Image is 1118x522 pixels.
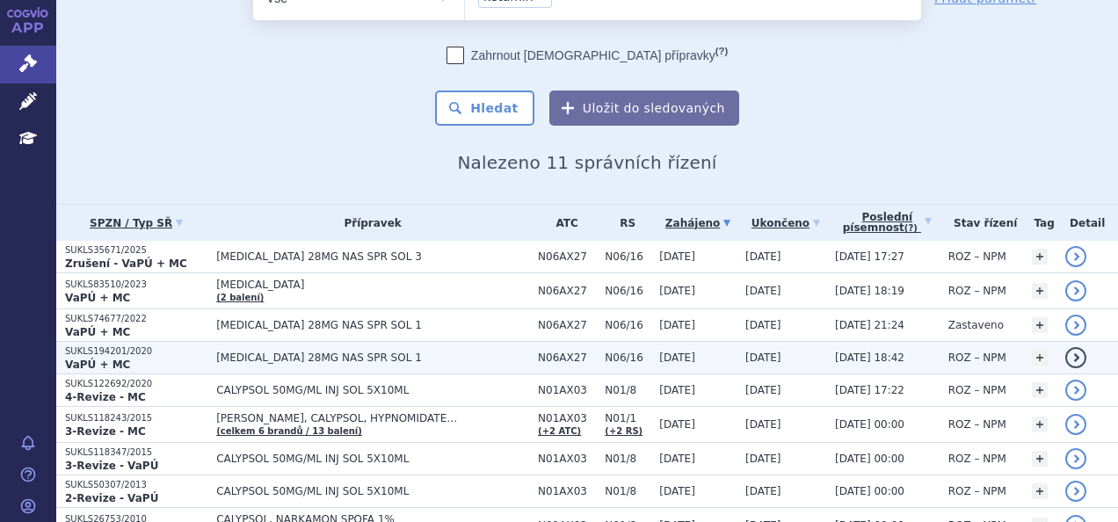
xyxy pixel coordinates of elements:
span: N01/1 [605,412,650,424]
span: [DATE] [659,453,695,465]
span: [DATE] [659,384,695,396]
strong: 4-Revize - MC [65,391,146,403]
span: [MEDICAL_DATA] 28MG NAS SPR SOL 1 [216,352,529,364]
strong: VaPÚ + MC [65,292,130,304]
a: (+2 RS) [605,426,642,436]
span: [PERSON_NAME], CALYPSOL, HYPNOMIDATE… [216,412,529,424]
span: [DATE] [659,285,695,297]
span: N06AX27 [538,285,596,297]
span: [DATE] 00:00 [835,418,904,431]
span: [DATE] [659,418,695,431]
a: Ukončeno [745,211,826,236]
a: + [1032,483,1048,499]
a: + [1032,417,1048,432]
p: SUKLS83510/2023 [65,279,207,291]
span: [MEDICAL_DATA] 28MG NAS SPR SOL 1 [216,319,529,331]
span: [MEDICAL_DATA] 28MG NAS SPR SOL 3 [216,250,529,263]
p: SUKLS74677/2022 [65,313,207,325]
span: [DATE] [745,418,781,431]
span: N06AX27 [538,250,596,263]
span: [DATE] 00:00 [835,453,904,465]
span: N01AX03 [538,485,596,497]
a: detail [1065,280,1086,301]
span: N06/16 [605,285,650,297]
button: Uložit do sledovaných [549,91,739,126]
span: [DATE] [659,319,695,331]
span: ROZ – NPM [948,384,1006,396]
span: ROZ – NPM [948,285,1006,297]
span: [DATE] [745,384,781,396]
span: [DATE] 18:42 [835,352,904,364]
a: detail [1065,246,1086,267]
a: + [1032,283,1048,299]
span: N01/8 [605,485,650,497]
p: SUKLS50307/2013 [65,479,207,491]
span: [DATE] 18:19 [835,285,904,297]
a: detail [1065,448,1086,469]
span: [DATE] [745,285,781,297]
span: ROZ – NPM [948,485,1006,497]
span: [DATE] [745,485,781,497]
p: SUKLS118347/2015 [65,446,207,459]
span: ROZ – NPM [948,250,1006,263]
span: ROZ – NPM [948,453,1006,465]
span: N06/16 [605,352,650,364]
label: Zahrnout [DEMOGRAPHIC_DATA] přípravky [446,47,728,64]
span: [DATE] [659,352,695,364]
span: N06AX27 [538,352,596,364]
a: + [1032,382,1048,398]
p: SUKLS118243/2015 [65,412,207,424]
th: RS [596,205,650,241]
strong: Zrušení - VaPÚ + MC [65,257,187,270]
span: [DATE] 00:00 [835,485,904,497]
span: N01AX03 [538,412,596,424]
span: [DATE] [659,250,695,263]
span: N01/8 [605,384,650,396]
span: [DATE] [659,485,695,497]
a: detail [1065,481,1086,502]
p: SUKLS194201/2020 [65,345,207,358]
span: CALYPSOL 50MG/ML INJ SOL 5X10ML [216,485,529,497]
span: [DATE] 21:24 [835,319,904,331]
abbr: (?) [904,223,918,234]
a: + [1032,317,1048,333]
th: Stav řízení [940,205,1023,241]
span: CALYPSOL 50MG/ML INJ SOL 5X10ML [216,453,529,465]
th: ATC [529,205,596,241]
span: [DATE] [745,319,781,331]
span: [DATE] [745,352,781,364]
span: N01AX03 [538,384,596,396]
p: SUKLS122692/2020 [65,378,207,390]
a: + [1032,249,1048,265]
strong: VaPÚ + MC [65,326,130,338]
th: Detail [1056,205,1118,241]
span: CALYPSOL 50MG/ML INJ SOL 5X10ML [216,384,529,396]
strong: VaPÚ + MC [65,359,130,371]
a: (+2 ATC) [538,426,581,436]
span: [DATE] 17:22 [835,384,904,396]
span: N06/16 [605,319,650,331]
th: Tag [1023,205,1057,241]
strong: 3-Revize - MC [65,425,146,438]
span: N01/8 [605,453,650,465]
a: Poslednípísemnost(?) [835,205,940,241]
a: (2 balení) [216,293,264,302]
strong: 3-Revize - VaPÚ [65,460,158,472]
span: ROZ – NPM [948,352,1006,364]
span: Nalezeno 11 správních řízení [457,152,716,173]
span: N06AX27 [538,319,596,331]
strong: 2-Revize - VaPÚ [65,492,158,504]
span: N01AX03 [538,453,596,465]
a: detail [1065,347,1086,368]
span: [DATE] [745,250,781,263]
abbr: (?) [715,46,728,57]
a: detail [1065,414,1086,435]
a: detail [1065,315,1086,336]
span: [DATE] [745,453,781,465]
span: N06/16 [605,250,650,263]
th: Přípravek [207,205,529,241]
a: SPZN / Typ SŘ [65,211,207,236]
span: [MEDICAL_DATA] [216,279,529,291]
span: Zastaveno [948,319,1004,331]
span: [DATE] 17:27 [835,250,904,263]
